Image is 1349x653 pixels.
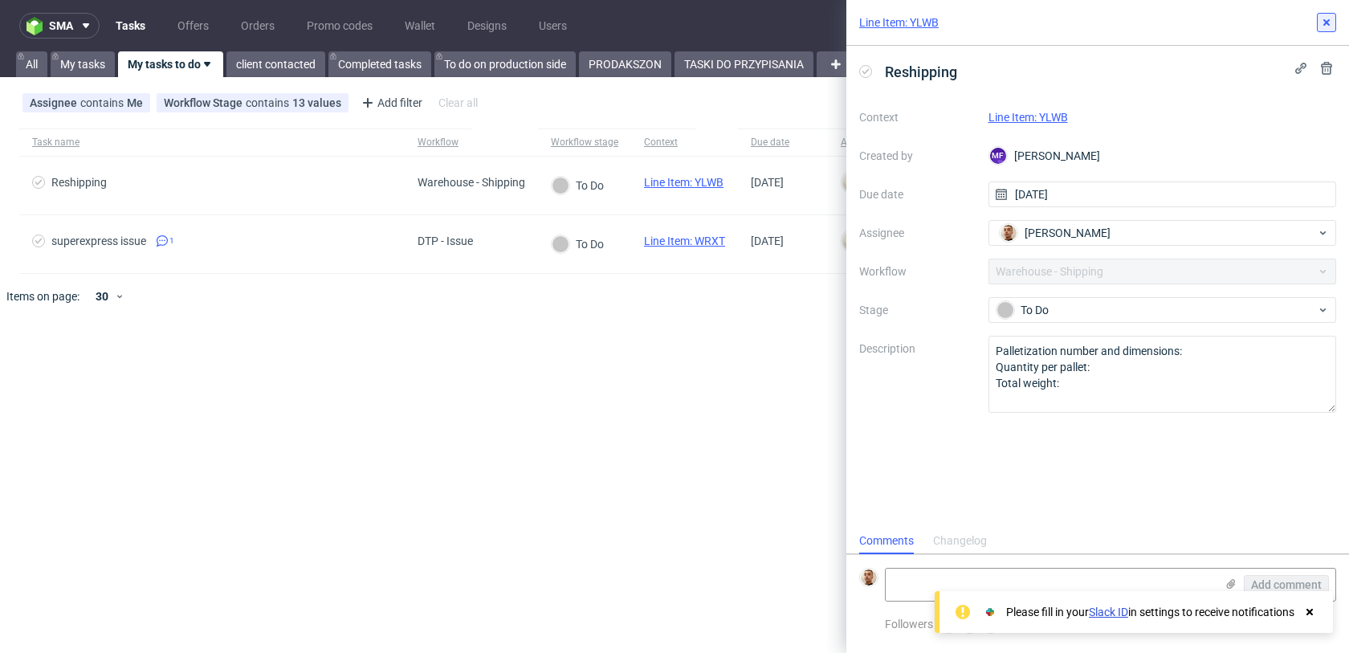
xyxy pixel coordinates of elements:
[859,223,976,243] label: Assignee
[988,336,1337,413] textarea: Palletization number and dimensions: Quantity per pallet: Total weight:
[644,235,725,247] a: Line Item: WRXT
[418,136,458,149] div: Workflow
[169,235,174,247] span: 1
[458,13,516,39] a: Designs
[51,176,107,189] div: Reshipping
[127,96,143,109] div: Me
[355,90,426,116] div: Add filter
[859,529,914,554] div: Comments
[859,300,976,320] label: Stage
[751,235,784,247] span: [DATE]
[6,288,79,304] span: Items on page:
[168,13,218,39] a: Offers
[395,13,445,39] a: Wallet
[19,13,100,39] button: sma
[418,235,473,247] div: DTP - Issue
[51,235,146,247] div: superexpress issue
[885,618,933,631] span: Followers
[118,51,223,77] a: My tasks to do
[434,51,576,77] a: To do on production side
[751,176,784,189] span: [DATE]
[1006,604,1294,620] div: Please fill in your in settings to receive notifications
[1001,225,1017,241] img: Bartłomiej Leśniczuk
[551,136,618,149] div: Workflow stage
[552,235,604,253] div: To Do
[644,176,723,189] a: Line Item: YLWB
[292,96,341,109] div: 13 values
[49,20,73,31] span: sma
[988,111,1068,124] a: Line Item: YLWB
[644,136,683,149] div: Context
[674,51,813,77] a: TASKI DO PRZYPISANIA
[297,13,382,39] a: Promo codes
[529,13,577,39] a: Users
[990,148,1006,164] figcaption: MF
[1089,606,1128,618] a: Slack ID
[859,14,939,31] a: Line Item: YLWB
[32,136,392,149] span: Task name
[933,529,987,554] div: Changelog
[51,51,115,77] a: My tasks
[859,185,976,204] label: Due date
[861,569,877,586] img: Bartłomiej Leśniczuk
[226,51,325,77] a: client contacted
[859,262,976,281] label: Workflow
[246,96,292,109] span: contains
[579,51,671,77] a: PRODAKSZON
[418,176,525,189] div: Warehouse - Shipping
[16,51,47,77] a: All
[552,177,604,194] div: To Do
[435,92,481,114] div: Clear all
[30,96,80,109] span: Assignee
[80,96,127,109] span: contains
[1025,225,1111,241] span: [PERSON_NAME]
[859,108,976,127] label: Context
[859,146,976,165] label: Created by
[988,143,1337,169] div: [PERSON_NAME]
[26,17,49,35] img: logo
[328,51,431,77] a: Completed tasks
[751,136,815,149] span: Due date
[878,59,964,85] span: Reshipping
[231,13,284,39] a: Orders
[164,96,246,109] span: Workflow Stage
[859,339,976,410] label: Description
[106,13,155,39] a: Tasks
[996,301,1316,319] div: To Do
[86,285,115,308] div: 30
[982,604,998,620] img: Slack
